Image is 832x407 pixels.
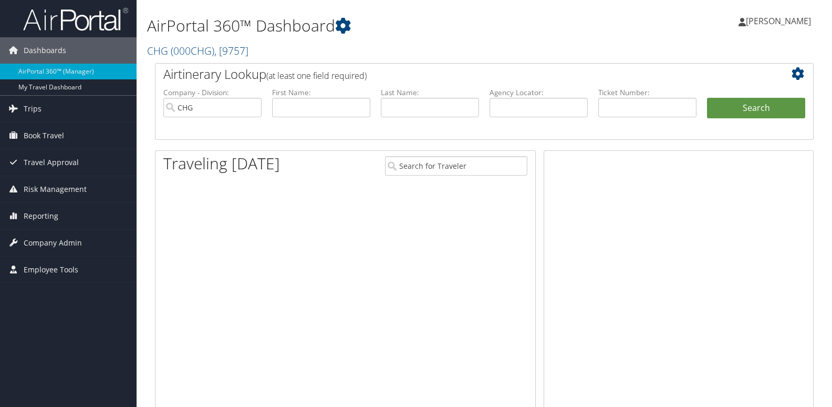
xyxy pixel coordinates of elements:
label: Last Name: [381,87,479,98]
label: Agency Locator: [490,87,588,98]
label: First Name: [272,87,370,98]
span: ( 000CHG ) [171,44,214,58]
h1: AirPortal 360™ Dashboard [147,15,597,37]
span: Book Travel [24,123,64,149]
span: Company Admin [24,230,82,256]
a: [PERSON_NAME] [739,5,821,37]
button: Search [707,98,805,119]
label: Ticket Number: [598,87,696,98]
span: Reporting [24,203,58,229]
span: (at least one field required) [266,70,367,82]
label: Company - Division: [163,87,262,98]
span: Trips [24,96,41,122]
span: Risk Management [24,176,87,202]
a: CHG [147,44,248,58]
h2: Airtinerary Lookup [163,65,751,83]
img: airportal-logo.png [23,7,128,32]
span: Travel Approval [24,149,79,176]
input: Search for Traveler [385,156,527,176]
span: , [ 9757 ] [214,44,248,58]
span: Employee Tools [24,257,78,283]
h1: Traveling [DATE] [163,152,280,175]
span: [PERSON_NAME] [746,15,811,27]
span: Dashboards [24,37,66,64]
